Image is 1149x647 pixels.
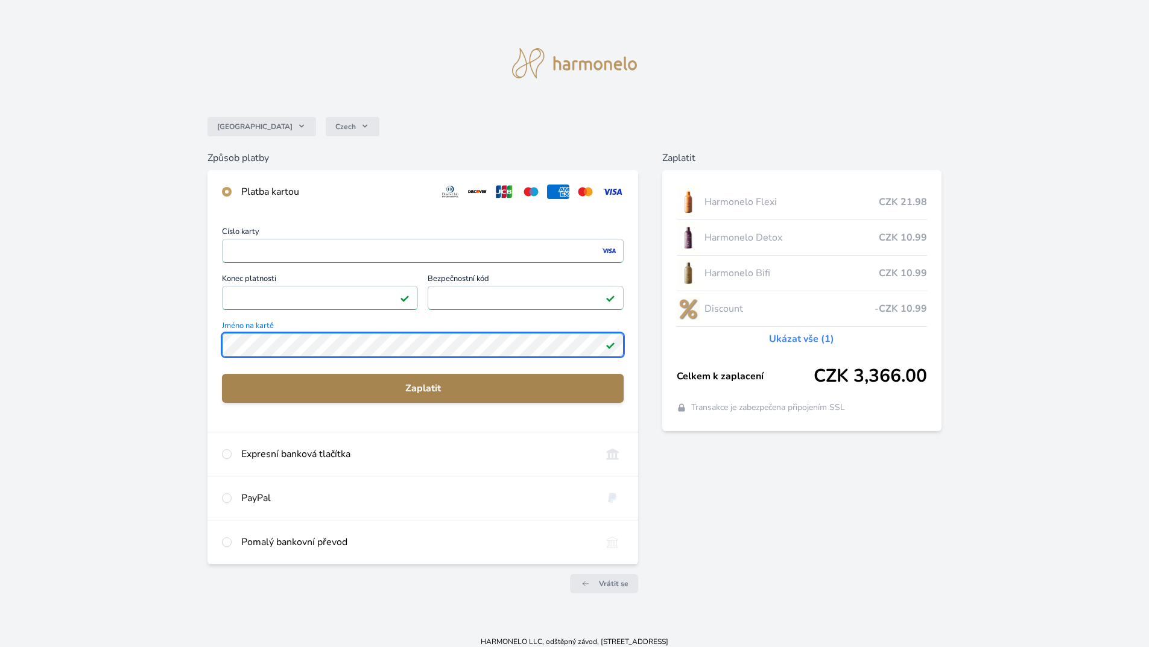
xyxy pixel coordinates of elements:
[601,245,617,256] img: visa
[512,48,638,78] img: logo.svg
[433,289,618,306] iframe: Iframe pro bezpečnostní kód
[879,266,927,280] span: CZK 10.99
[326,117,379,136] button: Czech
[222,374,624,403] button: Zaplatit
[227,242,618,259] iframe: Iframe pro číslo karty
[704,195,879,209] span: Harmonelo Flexi
[428,275,624,286] span: Bezpečnostní kód
[241,491,592,505] div: PayPal
[601,535,624,549] img: bankTransfer_IBAN.svg
[704,266,879,280] span: Harmonelo Bifi
[814,365,927,387] span: CZK 3,366.00
[677,223,700,253] img: DETOX_se_stinem_x-lo.jpg
[677,258,700,288] img: CLEAN_BIFI_se_stinem_x-lo.jpg
[574,185,597,199] img: mc.svg
[222,275,418,286] span: Konec platnosti
[677,369,814,383] span: Celkem k zaplacení
[606,340,615,350] img: Platné pole
[547,185,569,199] img: amex.svg
[400,293,410,303] img: Platné pole
[879,230,927,245] span: CZK 10.99
[222,228,624,239] span: Číslo karty
[493,185,516,199] img: jcb.svg
[601,447,624,461] img: onlineBanking_CZ.svg
[677,187,700,217] img: CLEAN_FLEXI_se_stinem_x-hi_(1)-lo.jpg
[599,579,628,589] span: Vrátit se
[601,185,624,199] img: visa.svg
[875,301,927,316] span: -CZK 10.99
[691,402,845,414] span: Transakce je zabezpečena připojením SSL
[601,491,624,505] img: paypal.svg
[241,535,592,549] div: Pomalý bankovní převod
[769,332,834,346] a: Ukázat vše (1)
[606,293,615,303] img: Platné pole
[466,185,489,199] img: discover.svg
[704,301,875,316] span: Discount
[241,447,592,461] div: Expresní banková tlačítka
[662,151,942,165] h6: Zaplatit
[207,151,638,165] h6: Způsob platby
[570,574,638,593] a: Vrátit se
[335,122,356,131] span: Czech
[207,117,316,136] button: [GEOGRAPHIC_DATA]
[222,333,624,357] input: Jméno na kartěPlatné pole
[241,185,429,199] div: Platba kartou
[677,294,700,324] img: discount-lo.png
[227,289,413,306] iframe: Iframe pro datum vypršení platnosti
[232,381,614,396] span: Zaplatit
[520,185,542,199] img: maestro.svg
[879,195,927,209] span: CZK 21.98
[222,322,624,333] span: Jméno na kartě
[217,122,293,131] span: [GEOGRAPHIC_DATA]
[704,230,879,245] span: Harmonelo Detox
[439,185,461,199] img: diners.svg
